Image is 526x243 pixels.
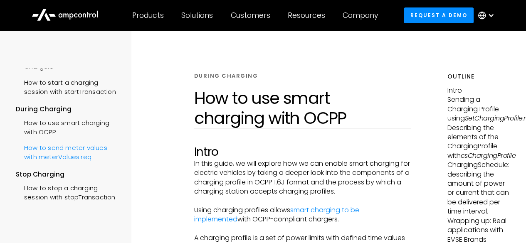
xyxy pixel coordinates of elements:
h1: How to use smart charging with OCPP [194,88,411,128]
div: Solutions [181,11,213,20]
a: smart charging to be implemented [194,205,359,224]
div: Customers [231,11,270,20]
p: Intro [447,86,510,95]
p: Describing the elements of the ChargingProfile with [447,123,510,161]
div: Resources [288,11,325,20]
p: Sending a Charging Profile using [447,95,510,123]
div: Products [132,11,164,20]
p: ‍ [194,196,411,205]
div: Company [343,11,378,20]
h2: Intro [194,145,411,159]
a: How to stop a charging session with stopTransaction [16,179,121,204]
a: How to start a charging session with startTransaction [16,74,121,99]
p: ‍ [194,224,411,233]
a: How to use smart charging with OCPP [16,114,121,139]
h5: Outline [447,72,510,81]
div: Stop Charging [16,170,121,179]
a: Request a demo [404,7,474,23]
em: csChargingProfile [460,151,516,160]
a: How to send meter values with meterValues.req [16,139,121,164]
div: During Charging [16,105,121,114]
p: In this guide, we will explore how we can enable smart charging for electric vehicles by taking a... [194,159,411,196]
p: ChargingSchedule: describing the amount of power or current that can be delivered per time interval. [447,160,510,216]
div: DURING CHARGING [194,72,258,80]
p: Using charging profiles allows with OCPP-compliant chargers. [194,206,411,224]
